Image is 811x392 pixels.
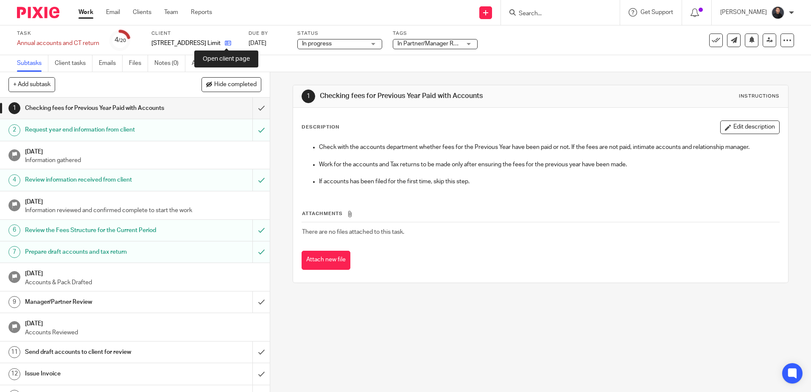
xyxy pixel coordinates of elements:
label: Client [151,30,238,37]
button: + Add subtask [8,77,55,92]
span: In progress [302,41,332,47]
small: /20 [118,38,126,43]
label: Due by [249,30,287,37]
span: There are no files attached to this task. [302,229,404,235]
p: Work for the accounts and Tax returns to be made only after ensuring the fees for the previous ye... [319,160,779,169]
div: 4 [8,174,20,186]
h1: [DATE] [25,267,262,278]
p: Description [302,124,339,131]
p: Check with the accounts department whether fees for the Previous Year have been paid or not. If t... [319,143,779,151]
a: Reports [191,8,212,17]
div: 6 [8,224,20,236]
input: Search [518,10,594,18]
a: Work [78,8,93,17]
h1: Request year end information from client [25,123,171,136]
a: Files [129,55,148,72]
h1: Send draft accounts to client for review [25,346,171,358]
p: Information reviewed and confirmed complete to start the work [25,206,262,215]
button: Edit description [720,120,780,134]
span: Attachments [302,211,343,216]
span: Hide completed [214,81,257,88]
h1: Checking fees for Previous Year Paid with Accounts [320,92,559,101]
p: Accounts & Pack Drafted [25,278,262,287]
div: Annual accounts and CT return [17,39,99,48]
h1: [DATE] [25,196,262,206]
button: Attach new file [302,251,350,270]
div: 2 [8,124,20,136]
h1: [DATE] [25,317,262,328]
h1: Prepare draft accounts and tax return [25,246,171,258]
span: In Partner/Manager Review [397,41,469,47]
a: Team [164,8,178,17]
div: Instructions [739,93,780,100]
p: [PERSON_NAME] [720,8,767,17]
p: [STREET_ADDRESS] Limited [151,39,221,48]
h1: [DATE] [25,146,262,156]
img: Pixie [17,7,59,18]
a: Client tasks [55,55,92,72]
div: 11 [8,346,20,358]
div: 4 [115,35,126,45]
div: 1 [302,90,315,103]
label: Tags [393,30,478,37]
img: My%20Photo.jpg [771,6,785,20]
a: Clients [133,8,151,17]
span: [DATE] [249,40,266,46]
div: 9 [8,296,20,308]
a: Email [106,8,120,17]
span: Get Support [640,9,673,15]
label: Task [17,30,99,37]
h1: Checking fees for Previous Year Paid with Accounts [25,102,171,115]
div: 7 [8,246,20,258]
a: Audit logs [192,55,224,72]
h1: Manager/Partner Review [25,296,171,308]
h1: Review information received from client [25,174,171,186]
button: Hide completed [201,77,261,92]
h1: Issue Invoice [25,367,171,380]
div: 12 [8,368,20,380]
a: Notes (0) [154,55,185,72]
h1: Review the Fees Structure for the Current Period [25,224,171,237]
p: Accounts Reviewed [25,328,262,337]
a: Emails [99,55,123,72]
div: 1 [8,102,20,114]
label: Status [297,30,382,37]
p: Information gathered [25,156,262,165]
a: Subtasks [17,55,48,72]
p: If accounts has been filed for the first time, skip this step. [319,177,779,186]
